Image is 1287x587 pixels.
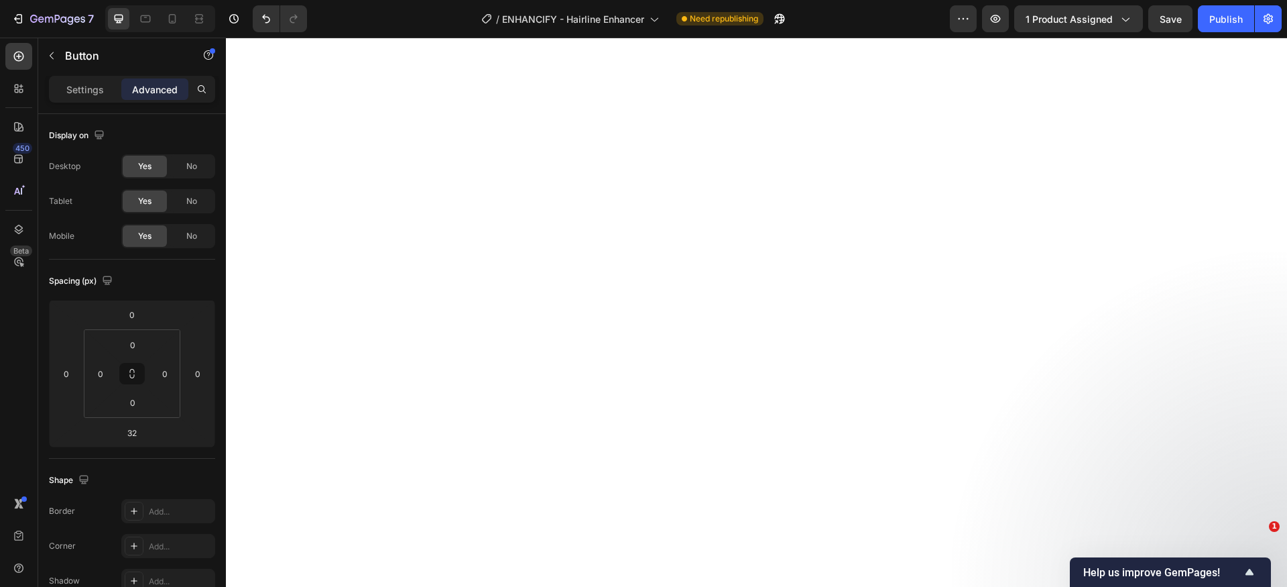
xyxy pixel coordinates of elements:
[119,335,146,355] input: 0px
[119,305,145,325] input: 0
[66,83,104,97] p: Settings
[119,392,146,413] input: 0px
[56,364,76,384] input: 0
[49,127,107,145] div: Display on
[65,48,179,64] p: Button
[188,364,208,384] input: 0
[1198,5,1254,32] button: Publish
[10,246,32,256] div: Beta
[1014,5,1143,32] button: 1 product assigned
[49,230,74,242] div: Mobile
[1241,541,1274,574] iframe: Intercom live chat
[49,505,75,517] div: Border
[5,5,100,32] button: 7
[1148,5,1192,32] button: Save
[132,83,178,97] p: Advanced
[155,364,175,384] input: 0px
[186,160,197,172] span: No
[13,143,32,154] div: 450
[149,506,212,518] div: Add...
[49,472,92,490] div: Shape
[49,272,115,290] div: Spacing (px)
[149,541,212,553] div: Add...
[138,195,151,207] span: Yes
[1083,566,1241,579] span: Help us improve GemPages!
[1209,12,1243,26] div: Publish
[138,230,151,242] span: Yes
[49,540,76,552] div: Corner
[138,160,151,172] span: Yes
[88,11,94,27] p: 7
[90,364,111,384] input: 0px
[1269,521,1280,532] span: 1
[502,12,644,26] span: ENHANCIFY - Hairline Enhancer
[496,12,499,26] span: /
[119,423,145,443] input: 32
[226,38,1287,587] iframe: Design area
[690,13,758,25] span: Need republishing
[49,195,72,207] div: Tablet
[1160,13,1182,25] span: Save
[186,195,197,207] span: No
[253,5,307,32] div: Undo/Redo
[186,230,197,242] span: No
[1083,564,1258,580] button: Show survey - Help us improve GemPages!
[49,160,80,172] div: Desktop
[1026,12,1113,26] span: 1 product assigned
[49,575,80,587] div: Shadow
